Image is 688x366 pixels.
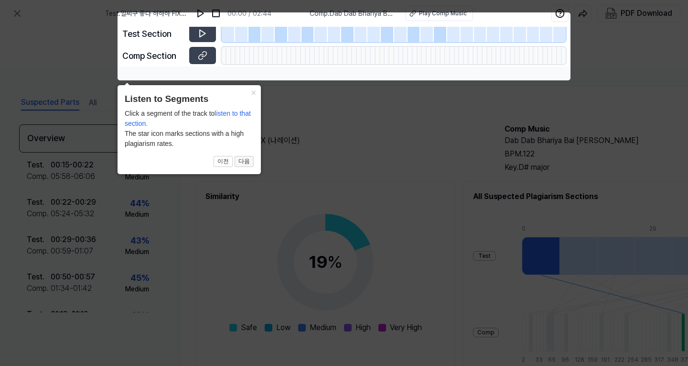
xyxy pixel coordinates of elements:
[125,110,251,127] span: listen to that section.
[235,156,254,167] button: 다음
[214,156,233,167] button: 이전
[122,49,183,62] div: Comp Section
[246,85,261,99] button: Close
[122,27,183,40] div: Test Section
[125,92,254,106] header: Listen to Segments
[125,109,254,149] div: Click a segment of the track to The star icon marks sections with a high plagiarism rates.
